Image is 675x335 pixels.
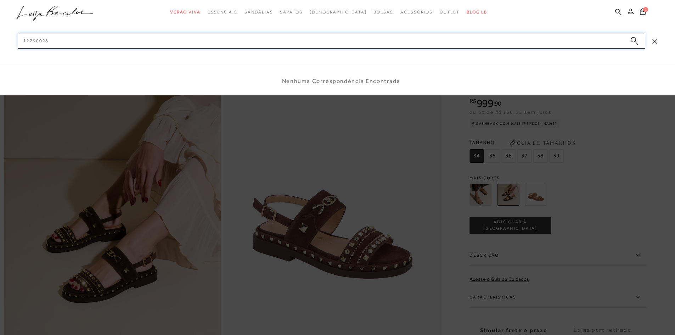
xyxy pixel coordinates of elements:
a: categoryNavScreenReaderText [170,6,201,19]
input: Buscar. [18,33,645,49]
a: categoryNavScreenReaderText [400,6,433,19]
a: categoryNavScreenReaderText [244,6,273,19]
span: Acessórios [400,10,433,15]
a: categoryNavScreenReaderText [208,6,237,19]
span: Essenciais [208,10,237,15]
a: categoryNavScreenReaderText [280,6,302,19]
a: categoryNavScreenReaderText [373,6,393,19]
li: Nenhuma Correspondência Encontrada [282,77,400,85]
a: BLOG LB [467,6,487,19]
span: 1 [643,7,648,12]
span: Outlet [440,10,460,15]
span: [DEMOGRAPHIC_DATA] [310,10,367,15]
a: categoryNavScreenReaderText [440,6,460,19]
span: BLOG LB [467,10,487,15]
span: Bolsas [373,10,393,15]
button: 1 [638,8,648,17]
span: Verão Viva [170,10,201,15]
span: Sapatos [280,10,302,15]
a: noSubCategoriesText [310,6,367,19]
span: Sandálias [244,10,273,15]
